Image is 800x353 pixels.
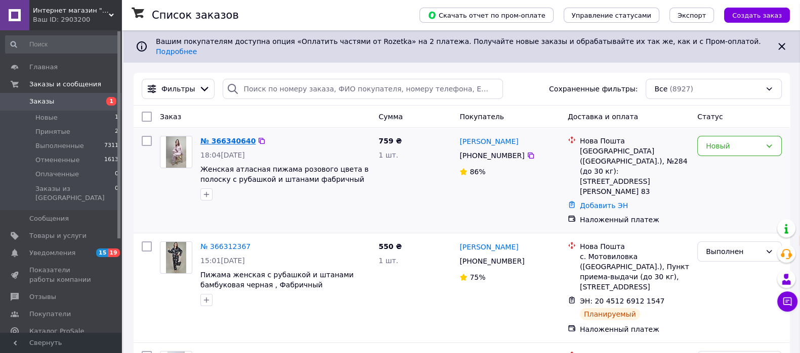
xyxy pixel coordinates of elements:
[29,248,75,258] span: Уведомления
[200,151,245,159] span: 18:04[DATE]
[200,242,250,250] a: № 366312367
[29,97,54,106] span: Заказы
[580,251,689,292] div: с. Мотовиловка ([GEOGRAPHIC_DATA].), Пункт приема-выдачи (до 30 кг), [STREET_ADDRESS]
[706,246,761,257] div: Выполнен
[35,170,79,179] span: Оплаченные
[33,6,109,15] span: Интернет магазин "ПижамаРама"
[378,257,398,265] span: 1 шт.
[459,242,518,252] a: [PERSON_NAME]
[580,136,689,146] div: Нова Пошта
[160,136,192,168] a: Фото товару
[732,12,782,19] span: Создать заказ
[161,84,195,94] span: Фильтры
[457,148,526,163] div: [PHONE_NUMBER]
[5,35,119,54] input: Поиск
[580,324,689,334] div: Наложенный платеж
[29,80,101,89] span: Заказы и сообщения
[223,79,502,99] input: Поиск по номеру заказа, ФИО покупателя, номеру телефона, Email, номеру накладной
[678,12,706,19] span: Экспорт
[572,12,651,19] span: Управление статусами
[568,113,638,121] span: Доставка и оплата
[29,63,58,72] span: Главная
[580,146,689,196] div: [GEOGRAPHIC_DATA] ([GEOGRAPHIC_DATA].), №284 (до 30 кг): [STREET_ADDRESS][PERSON_NAME] 83
[115,127,118,136] span: 2
[580,297,665,305] span: ЭН: 20 4512 6912 1547
[115,184,118,203] span: 0
[166,242,186,273] img: Фото товару
[29,327,84,336] span: Каталог ProSale
[156,47,197,56] a: Подробнее
[580,201,628,210] a: Добавить ЭН
[580,241,689,251] div: Нова Пошта
[669,8,714,23] button: Экспорт
[459,113,504,121] span: Покупатель
[29,266,94,284] span: Показатели работы компании
[35,141,84,150] span: Выполненные
[669,85,693,93] span: (8927)
[35,156,79,165] span: Отмененные
[29,214,69,223] span: Сообщения
[115,113,118,122] span: 1
[654,84,667,94] span: Все
[777,291,797,312] button: Чат с покупателем
[200,165,369,193] a: Женская атласная пижама розового цвета в полоску с рубашкой и штанами фабричный Китай недорого XL
[29,292,56,301] span: Отзывы
[115,170,118,179] span: 0
[378,113,403,121] span: Сумма
[549,84,638,94] span: Сохраненные фильтры:
[29,310,71,319] span: Покупатели
[200,271,354,299] a: Пижама женская с рубашкой и штанами бамбуковая черная , Фабричный [GEOGRAPHIC_DATA], 19701 L
[580,308,640,320] div: Планируемый
[156,37,765,56] span: Вашим покупателям доступна опция «Оплатить частями от Rozetka» на 2 платежа. Получайте новые зака...
[152,9,239,21] h1: Список заказов
[457,254,526,268] div: [PHONE_NUMBER]
[697,113,723,121] span: Статус
[706,140,761,152] div: Новый
[29,231,87,240] span: Товары и услуги
[724,8,790,23] button: Создать заказ
[580,215,689,225] div: Наложенный платеж
[106,97,116,106] span: 1
[35,184,115,203] span: Заказы из [GEOGRAPHIC_DATA]
[96,248,108,257] span: 15
[33,15,121,24] div: Ваш ID: 2903200
[419,8,554,23] button: Скачать отчет по пром-оплате
[166,136,186,168] img: Фото товару
[104,156,118,165] span: 1613
[104,141,118,150] span: 7311
[200,137,256,145] a: № 366340640
[714,11,790,19] a: Создать заказ
[200,257,245,265] span: 15:01[DATE]
[378,242,402,250] span: 550 ₴
[378,137,402,145] span: 759 ₴
[108,248,119,257] span: 19
[428,11,545,20] span: Скачать отчет по пром-оплате
[470,273,485,281] span: 75%
[564,8,659,23] button: Управление статусами
[35,113,58,122] span: Новые
[459,136,518,146] a: [PERSON_NAME]
[35,127,70,136] span: Принятые
[160,241,192,274] a: Фото товару
[378,151,398,159] span: 1 шт.
[470,168,485,176] span: 86%
[160,113,181,121] span: Заказ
